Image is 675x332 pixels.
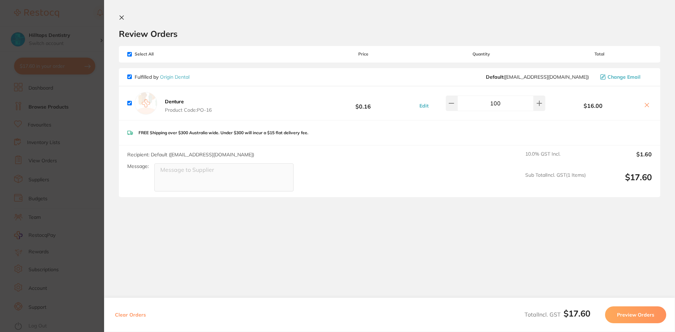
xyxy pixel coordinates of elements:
[311,52,416,57] span: Price
[525,311,590,318] span: Total Incl. GST
[564,308,590,319] b: $17.60
[547,103,639,109] b: $16.00
[591,172,652,191] output: $17.60
[416,52,547,57] span: Quantity
[127,151,254,158] span: Recipient: Default ( [EMAIL_ADDRESS][DOMAIN_NAME] )
[139,130,308,135] p: FREE Shipping over $300 Australia wide. Under $300 will incur a $15 flat delivery fee.
[486,74,589,80] span: info@origindental.com.au
[165,98,184,105] b: Denture
[605,306,666,323] button: Preview Orders
[591,151,652,167] output: $1.60
[135,74,189,80] p: Fulfilled by
[486,74,503,80] b: Default
[119,28,660,39] h2: Review Orders
[311,97,416,110] b: $0.16
[135,92,157,115] img: empty.jpg
[525,172,586,191] span: Sub Total Incl. GST ( 1 Items)
[525,151,586,167] span: 10.0 % GST Incl.
[547,52,652,57] span: Total
[163,98,214,113] button: Denture Product Code:PO-16
[598,74,652,80] button: Change Email
[113,306,148,323] button: Clear Orders
[417,103,431,109] button: Edit
[607,74,641,80] span: Change Email
[160,74,189,80] a: Origin Dental
[165,107,212,113] span: Product Code: PO-16
[127,52,198,57] span: Select All
[127,163,149,169] label: Message:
